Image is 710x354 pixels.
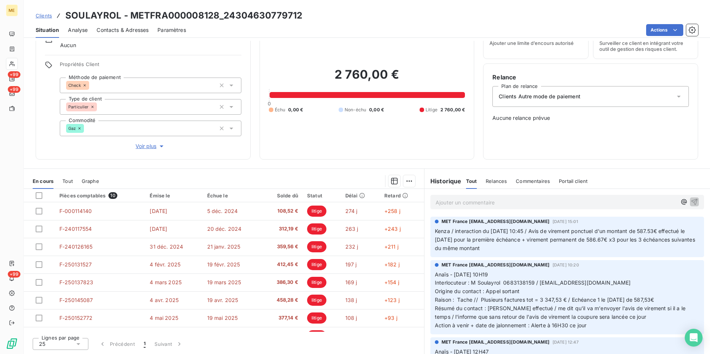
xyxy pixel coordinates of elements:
[6,338,18,350] img: Logo LeanPay
[60,42,76,49] span: Aucun
[307,330,326,341] span: litige
[424,177,462,186] h6: Historique
[646,24,683,36] button: Actions
[559,178,587,184] span: Portail client
[59,192,141,199] div: Pièces comptables
[60,142,241,150] button: Voir plus
[442,262,550,268] span: MET France [EMAIL_ADDRESS][DOMAIN_NAME]
[266,296,298,304] span: 458,28 €
[307,295,326,306] span: litige
[440,106,465,113] span: 2 760,00 €
[266,243,298,250] span: 359,56 €
[150,297,179,303] span: 4 avr. 2025
[345,279,357,285] span: 169 j
[345,226,358,232] span: 263 j
[207,315,238,321] span: 19 mai 2025
[39,340,45,348] span: 25
[266,225,298,233] span: 312,19 €
[466,178,477,184] span: Tout
[435,305,687,320] span: Résumé du contact : [PERSON_NAME] effectué / me dit qu'il va m'envoyer l'avis de virement si il a...
[108,192,117,199] span: 10
[207,208,238,214] span: 5 déc. 2024
[62,178,73,184] span: Tout
[68,83,81,88] span: Check
[435,322,586,328] span: Action à venir + date de jalonnement : Alerte à 16H30 ce jour
[426,106,437,113] span: Litige
[207,297,238,303] span: 19 avr. 2025
[499,93,580,100] span: Clients Autre mode de paiement
[384,315,397,321] span: +93 j
[266,279,298,286] span: 386,30 €
[307,223,326,235] span: litige
[599,40,692,52] span: Surveiller ce client en intégrant votre outil de gestion des risques client.
[89,82,95,89] input: Ajouter une valeur
[144,340,146,348] span: 1
[150,243,183,250] span: 31 déc. 2024
[489,40,574,46] span: Ajouter une limite d’encours autorisé
[59,226,92,232] span: F-240117554
[384,226,401,232] span: +243 j
[36,12,52,19] a: Clients
[84,125,90,132] input: Ajouter une valeur
[97,26,149,34] span: Contacts & Adresses
[59,297,93,303] span: F-250145087
[150,261,180,268] span: 4 févr. 2025
[266,314,298,322] span: 377,14 €
[207,261,240,268] span: 19 févr. 2025
[435,279,631,286] span: Interlocuteur : M Soulayrol 0683138159 / [EMAIL_ADDRESS][DOMAIN_NAME]
[82,178,99,184] span: Graphe
[97,104,103,110] input: Ajouter une valeur
[345,297,357,303] span: 138 j
[59,208,92,214] span: F-000114140
[307,312,326,324] span: litige
[59,279,94,285] span: F-250137823
[384,297,400,303] span: +123 j
[60,61,241,72] span: Propriétés Client
[150,336,188,352] button: Suivant
[6,73,17,85] a: +99
[68,26,88,34] span: Analyse
[266,193,298,199] div: Solde dû
[94,336,139,352] button: Précédent
[275,106,286,113] span: Échu
[435,271,488,278] span: Anaïs - [DATE] 10H19
[8,71,20,78] span: +99
[68,126,76,131] span: Gaz
[516,178,550,184] span: Commentaires
[384,261,400,268] span: +182 j
[150,315,178,321] span: 4 mai 2025
[150,279,182,285] span: 4 mars 2025
[6,4,18,16] div: ME
[59,315,93,321] span: F-250152772
[268,101,271,106] span: 0
[150,208,167,214] span: [DATE]
[307,241,326,252] span: litige
[33,178,53,184] span: En cours
[442,339,550,345] span: MET France [EMAIL_ADDRESS][DOMAIN_NAME]
[207,193,257,199] div: Échue le
[288,106,303,113] span: 0,00 €
[435,228,697,251] span: Kenza / interaction du [DATE] 10:45 / Avis de virement ponctuel d'un montant de 587.53€ effectué ...
[266,261,298,268] span: 412,45 €
[307,193,336,199] div: Statut
[150,226,167,232] span: [DATE]
[553,263,579,267] span: [DATE] 10:20
[345,261,357,268] span: 197 j
[435,296,654,303] span: Raison : Tache // Plusieurs factures tot = 3 347,53 € / Echéance 1 le [DATE] de 587,53€
[59,261,92,268] span: F-250131527
[266,207,298,215] span: 108,52 €
[307,206,326,217] span: litige
[553,340,579,344] span: [DATE] 12:47
[207,243,241,250] span: 21 janv. 2025
[369,106,384,113] span: 0,00 €
[345,315,357,321] span: 108 j
[207,279,241,285] span: 19 mars 2025
[139,336,150,352] button: 1
[442,218,550,225] span: MET France [EMAIL_ADDRESS][DOMAIN_NAME]
[150,193,198,199] div: Émise le
[345,243,358,250] span: 232 j
[36,13,52,19] span: Clients
[307,277,326,288] span: litige
[384,193,420,199] div: Retard
[68,105,89,109] span: Particulier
